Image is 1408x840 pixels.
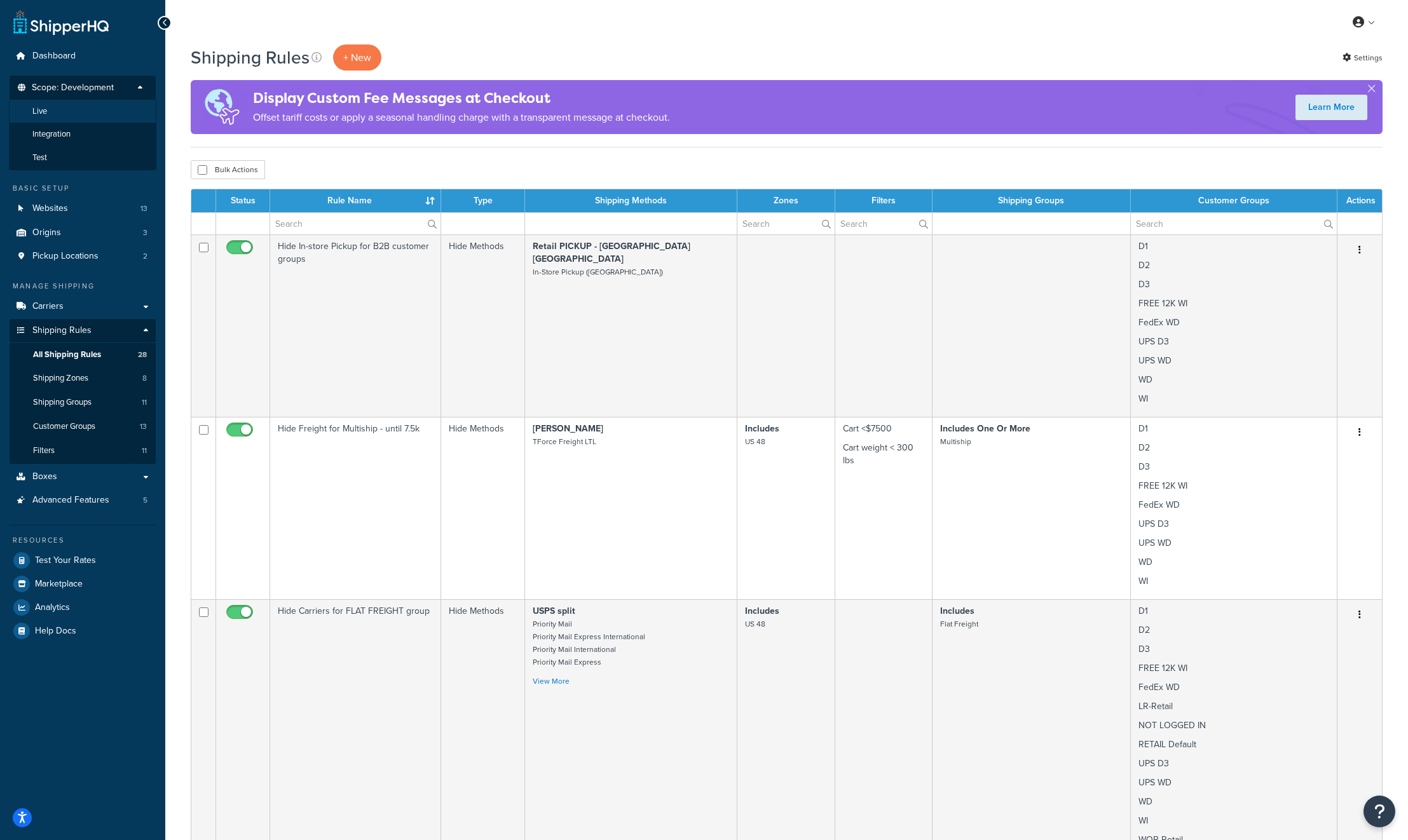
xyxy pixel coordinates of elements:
[441,189,526,212] th: Type
[1138,297,1329,310] p: FREE 12K WI
[270,417,441,599] td: Hide Freight for Multiship - until 7.5k
[10,197,156,220] li: Websites
[253,88,670,109] h4: Display Custom Fee Messages at Checkout
[1138,796,1329,808] p: WD
[533,675,570,687] a: View More
[35,626,76,637] span: Help Docs
[1138,537,1329,550] p: UPS WD
[33,421,95,432] span: Customer Groups
[737,189,835,212] th: Zones
[1138,556,1329,569] p: WD
[745,618,765,630] small: US 48
[143,251,147,262] span: 2
[10,572,156,595] li: Marketplace
[13,10,109,35] a: ShipperHQ Home
[10,221,156,245] li: Origins
[1138,738,1329,751] p: RETAIL Default
[10,245,156,268] li: Pickup Locations
[32,325,92,336] span: Shipping Rules
[1138,643,1329,656] p: D3
[138,349,147,360] span: 28
[10,367,156,390] a: Shipping Zones 8
[1138,700,1329,713] p: LR-Retail
[1131,234,1337,417] td: D1
[333,44,381,71] p: + New
[10,549,156,572] a: Test Your Rates
[142,445,147,456] span: 11
[10,620,156,642] a: Help Docs
[533,436,596,447] small: TForce Freight LTL
[1138,518,1329,531] p: UPS D3
[35,555,96,566] span: Test Your Rates
[270,234,441,417] td: Hide In-store Pickup for B2B customer groups
[32,152,47,163] span: Test
[441,417,526,599] td: Hide Methods
[140,203,147,214] span: 13
[1138,719,1329,732] p: NOT LOGGED IN
[270,189,441,212] th: Rule Name : activate to sort column ascending
[32,106,47,117] span: Live
[745,422,779,435] strong: Includes
[940,604,974,618] strong: Includes
[940,422,1030,435] strong: Includes One Or More
[1138,776,1329,789] p: UPS WD
[253,109,670,126] p: Offset tariff costs or apply a seasonal handling charge with a transparent message at checkout.
[32,129,71,140] span: Integration
[32,203,68,214] span: Websites
[32,51,76,62] span: Dashboard
[737,213,834,234] input: Search
[35,602,70,613] span: Analytics
[10,489,156,512] a: Advanced Features 5
[10,319,156,342] a: Shipping Rules
[1138,278,1329,291] p: D3
[1138,461,1329,473] p: D3
[32,301,64,312] span: Carriers
[142,397,147,408] span: 11
[933,189,1131,212] th: Shipping Groups
[1138,757,1329,770] p: UPS D3
[10,221,156,245] a: Origins 3
[143,227,147,238] span: 3
[1295,95,1367,120] a: Learn More
[10,367,156,390] li: Shipping Zones
[1364,796,1395,827] button: Open Resource Center
[533,604,575,618] strong: USPS split
[1138,355,1329,367] p: UPS WD
[533,240,690,266] strong: Retail PICKUP - [GEOGRAPHIC_DATA] [GEOGRAPHIC_DATA]
[33,373,88,384] span: Shipping Zones
[1138,442,1329,454] p: D2
[10,44,156,68] a: Dashboard
[9,100,156,123] li: Live
[191,160,265,179] button: Bulk Actions
[10,197,156,220] a: Websites 13
[143,495,147,506] span: 5
[10,489,156,512] li: Advanced Features
[216,189,270,212] th: Status
[10,245,156,268] a: Pickup Locations 2
[10,596,156,619] a: Analytics
[32,83,114,93] span: Scope: Development
[1138,316,1329,329] p: FedEx WD
[9,146,156,170] li: Test
[1337,189,1382,212] th: Actions
[10,415,156,438] a: Customer Groups 13
[10,415,156,438] li: Customer Groups
[533,422,603,435] strong: [PERSON_NAME]
[10,535,156,546] div: Resources
[1138,575,1329,588] p: WI
[10,465,156,489] li: Boxes
[1138,480,1329,492] p: FREE 12K WI
[142,373,147,384] span: 8
[270,213,441,234] input: Search
[533,618,645,668] small: Priority Mail Priority Mail Express International Priority Mail International Priority Mail Express
[843,442,924,467] p: Cart weight < 300 lbs
[10,295,156,318] a: Carriers
[191,45,310,70] h1: Shipping Rules
[10,319,156,464] li: Shipping Rules
[33,445,55,456] span: Filters
[1138,624,1329,637] p: D2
